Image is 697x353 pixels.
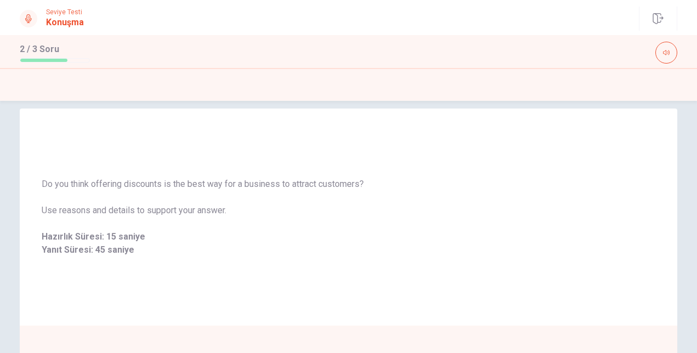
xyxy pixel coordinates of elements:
h1: Konuşma [46,16,84,29]
span: Use reasons and details to support your answer. [42,204,655,217]
h1: 2 / 3 Soru [20,43,90,56]
span: Yanıt Süresi: 45 saniye [42,243,655,257]
span: Seviye Testi [46,8,84,16]
span: Do you think offering discounts is the best way for a business to attract customers? [42,178,655,191]
span: Hazırlık Süresi: 15 saniye [42,230,655,243]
